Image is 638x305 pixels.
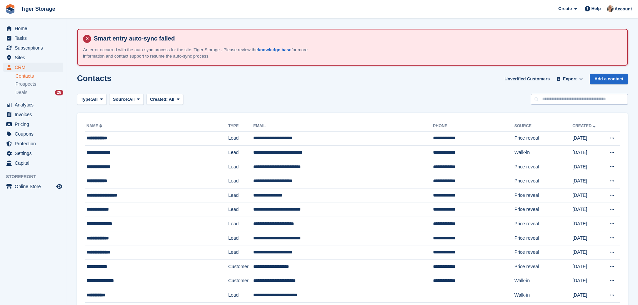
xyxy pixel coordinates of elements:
td: [DATE] [572,188,602,203]
td: Lead [228,160,253,174]
span: Home [15,24,55,33]
span: Type: [81,96,92,103]
span: Analytics [15,100,55,109]
h1: Contacts [77,74,112,83]
span: All [129,96,135,103]
p: An error occurred with the auto-sync process for the site: Tiger Storage . Please review the for ... [83,47,317,60]
a: knowledge base [258,47,291,52]
span: Create [558,5,572,12]
a: menu [3,158,63,168]
span: Coupons [15,129,55,139]
a: menu [3,100,63,109]
a: menu [3,120,63,129]
a: Name [86,124,103,128]
div: 28 [55,90,63,95]
td: [DATE] [572,260,602,274]
a: menu [3,129,63,139]
a: menu [3,53,63,62]
td: Price reveal [514,203,573,217]
button: Type: All [77,94,107,105]
span: Protection [15,139,55,148]
button: Created: All [146,94,183,105]
td: Price reveal [514,174,573,188]
span: Export [563,76,577,82]
span: All [169,97,174,102]
a: menu [3,43,63,53]
span: Invoices [15,110,55,119]
a: Contacts [15,73,63,79]
span: Sites [15,53,55,62]
span: Prospects [15,81,36,87]
span: Created: [150,97,168,102]
span: Online Store [15,182,55,191]
td: Price reveal [514,160,573,174]
th: Email [253,121,433,132]
a: menu [3,24,63,33]
a: Preview store [55,182,63,190]
span: Account [615,6,632,12]
td: Lead [228,217,253,231]
span: CRM [15,63,55,72]
td: Price reveal [514,188,573,203]
td: Walk-in [514,146,573,160]
td: [DATE] [572,174,602,188]
td: Lead [228,288,253,303]
td: Walk-in [514,288,573,303]
th: Phone [433,121,514,132]
td: Price reveal [514,245,573,260]
td: Lead [228,203,253,217]
a: menu [3,33,63,43]
span: Help [591,5,601,12]
button: Source: All [109,94,144,105]
span: Source: [113,96,129,103]
a: Prospects [15,81,63,88]
td: Customer [228,274,253,288]
td: Price reveal [514,131,573,146]
td: Lead [228,231,253,245]
a: Deals 28 [15,89,63,96]
img: stora-icon-8386f47178a22dfd0bd8f6a31ec36ba5ce8667c1dd55bd0f319d3a0aa187defe.svg [5,4,15,14]
td: [DATE] [572,146,602,160]
td: Lead [228,188,253,203]
span: Settings [15,149,55,158]
a: Created [572,124,597,128]
a: menu [3,139,63,148]
span: All [92,96,98,103]
td: [DATE] [572,217,602,231]
td: [DATE] [572,288,602,303]
td: [DATE] [572,231,602,245]
td: Price reveal [514,260,573,274]
a: menu [3,182,63,191]
a: menu [3,63,63,72]
span: Storefront [6,173,67,180]
img: Becky Martin [607,5,614,12]
td: [DATE] [572,274,602,288]
td: [DATE] [572,160,602,174]
td: Customer [228,260,253,274]
th: Type [228,121,253,132]
a: menu [3,149,63,158]
h4: Smart entry auto-sync failed [91,35,622,43]
td: Lead [228,131,253,146]
td: Price reveal [514,231,573,245]
a: Tiger Storage [18,3,58,14]
td: Lead [228,174,253,188]
td: Lead [228,245,253,260]
th: Source [514,121,573,132]
span: Pricing [15,120,55,129]
a: Add a contact [590,74,628,85]
a: Unverified Customers [502,74,552,85]
span: Tasks [15,33,55,43]
td: [DATE] [572,131,602,146]
td: [DATE] [572,203,602,217]
td: Walk-in [514,274,573,288]
span: Deals [15,89,27,96]
span: Subscriptions [15,43,55,53]
a: menu [3,110,63,119]
td: [DATE] [572,245,602,260]
span: Capital [15,158,55,168]
button: Export [555,74,584,85]
td: Lead [228,146,253,160]
td: Price reveal [514,217,573,231]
